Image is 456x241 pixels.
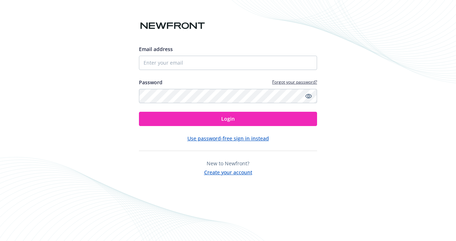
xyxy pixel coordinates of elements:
button: Create your account [204,167,252,176]
a: Forgot your password? [272,79,317,85]
label: Password [139,79,162,86]
button: Use password-free sign in instead [187,135,269,142]
a: Show password [304,92,313,100]
img: Newfront logo [139,20,206,32]
span: New to Newfront? [207,160,249,167]
input: Enter your email [139,56,317,70]
button: Login [139,112,317,126]
input: Enter your password [139,89,317,103]
span: Email address [139,46,173,52]
span: Login [221,115,235,122]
